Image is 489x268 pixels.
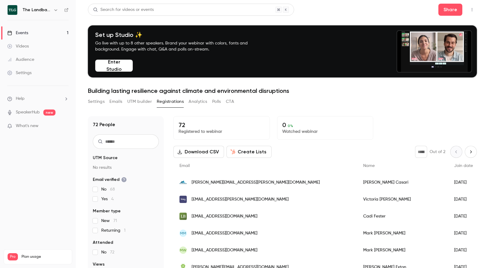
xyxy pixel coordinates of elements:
[357,225,448,242] div: Mark [PERSON_NAME]
[448,191,479,208] div: [DATE]
[448,174,479,191] div: [DATE]
[93,7,154,13] div: Search for videos or events
[282,129,368,135] p: Watched webinar
[22,254,68,259] span: Plan usage
[173,146,224,158] button: Download CSV
[357,242,448,259] div: Mark [PERSON_NAME]
[192,179,320,186] span: [PERSON_NAME][EMAIL_ADDRESS][PERSON_NAME][DOMAIN_NAME]
[93,261,105,267] span: Views
[448,208,479,225] div: [DATE]
[110,250,114,254] span: 72
[7,70,32,76] div: Settings
[111,197,114,201] span: 4
[95,60,133,72] button: Enter Studio
[109,97,122,106] button: Emails
[438,4,462,16] button: Share
[7,30,28,36] div: Events
[357,208,448,225] div: Cadi Fester
[93,155,118,161] span: UTM Source
[448,225,479,242] div: [DATE]
[8,5,17,15] img: The Landbanking Group
[113,219,117,223] span: 71
[7,96,69,102] li: help-dropdown-opener
[465,146,477,158] button: Next page
[192,196,289,203] span: [EMAIL_ADDRESS][PERSON_NAME][DOMAIN_NAME]
[124,228,126,233] span: 1
[101,196,114,202] span: Yes
[363,164,375,168] span: Name
[179,196,187,203] img: tiney.co
[192,213,257,220] span: [EMAIL_ADDRESS][DOMAIN_NAME]
[101,227,126,234] span: Returning
[101,218,117,224] span: New
[212,97,221,106] button: Polls
[157,97,184,106] button: Registrations
[88,97,105,106] button: Settings
[282,121,368,129] p: 0
[179,129,265,135] p: Registered to webinar
[288,124,293,128] span: 0 %
[357,174,448,191] div: [PERSON_NAME] Casari
[179,121,265,129] p: 72
[22,7,51,13] h6: The Landbanking Group
[43,109,55,116] span: new
[226,97,234,106] button: CTA
[179,164,190,168] span: Email
[93,240,113,246] span: Attended
[101,186,115,192] span: No
[189,97,207,106] button: Analytics
[101,249,114,255] span: No
[95,31,262,38] h4: Set up Studio ✨
[180,247,186,253] span: MW
[192,230,257,237] span: [EMAIL_ADDRESS][DOMAIN_NAME]
[16,96,25,102] span: Help
[95,40,262,52] p: Go live with up to 8 other speakers. Brand your webinar with colors, fonts and background. Engage...
[7,43,29,49] div: Videos
[93,121,115,128] h1: 72 People
[16,109,40,116] a: SpeakerHub
[180,230,186,236] span: MM
[430,149,445,155] p: Out of 2
[7,57,34,63] div: Audience
[16,123,39,129] span: What's new
[192,247,257,253] span: [EMAIL_ADDRESS][DOMAIN_NAME]
[88,87,477,94] h1: Building lasting resilience against climate and environmental disruptions
[448,242,479,259] div: [DATE]
[127,97,152,106] button: UTM builder
[93,177,127,183] span: Email verified
[454,164,473,168] span: Join date
[110,187,115,191] span: 68
[179,179,187,186] img: tirol-kliniken.at
[93,165,159,171] p: No results
[357,191,448,208] div: Victoria [PERSON_NAME]
[226,146,272,158] button: Create Lists
[93,208,121,214] span: Member type
[179,213,187,220] img: thelandbankinggroup.com
[8,253,18,260] span: Pro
